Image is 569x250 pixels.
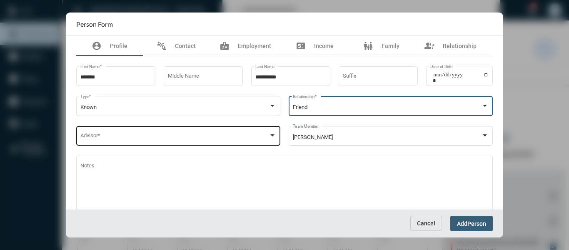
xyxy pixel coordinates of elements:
[157,41,167,51] mat-icon: connect_without_contact
[450,216,493,231] button: AddPerson
[238,43,271,49] span: Employment
[92,41,102,51] mat-icon: account_circle
[382,43,399,49] span: Family
[110,43,127,49] span: Profile
[175,43,196,49] span: Contact
[410,216,442,231] button: Cancel
[443,43,477,49] span: Relationship
[363,41,373,51] mat-icon: family_restroom
[417,220,435,227] span: Cancel
[467,220,486,227] span: Person
[314,43,334,49] span: Income
[76,20,113,28] h2: Person Form
[457,220,467,227] span: Add
[293,104,307,110] span: Friend
[296,41,306,51] mat-icon: price_change
[424,41,434,51] mat-icon: group_add
[80,104,97,110] span: Known
[220,41,230,51] mat-icon: badge
[293,134,333,140] span: [PERSON_NAME]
